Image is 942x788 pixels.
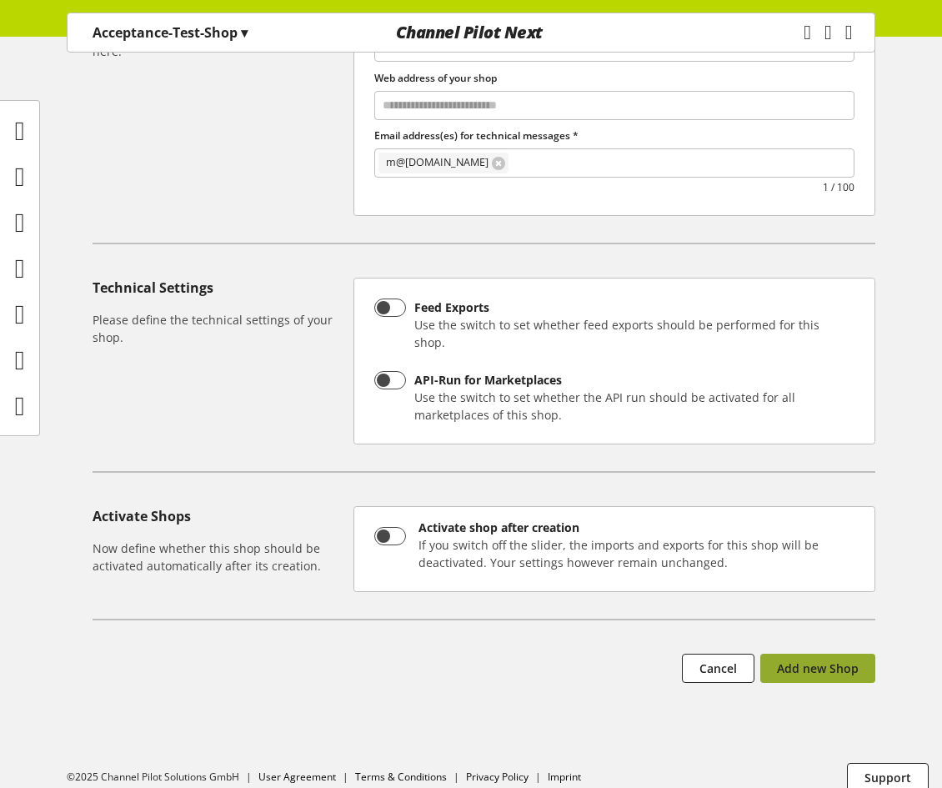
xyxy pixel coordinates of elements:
[418,519,854,536] p: Activate shop after creation
[414,389,849,424] div: Use the switch to set whether the API run should be activated for all marketplaces of this shop.
[93,540,347,575] h6: Now define whether this shop should be activated automatically after its creation.
[777,660,859,677] span: Add new Shop
[823,180,854,195] small: 1 / 100
[386,155,489,171] span: m@[DOMAIN_NAME]
[414,371,849,389] div: API-Run for Marketplaces
[67,13,875,53] nav: main navigation
[67,770,258,785] li: ©2025 Channel Pilot Solutions GmbH
[93,278,347,298] h5: Technical Settings
[241,23,248,42] span: ▾
[414,299,849,316] div: Feed Exports
[418,536,854,571] p: If you switch off the slider, the imports and exports for this shop will be deactivated. Your set...
[93,506,347,526] h5: Activate Shops
[374,71,497,85] span: Web address of your shop
[374,128,854,143] label: Email address(es) for technical messages *
[466,770,529,784] a: Privacy Policy
[258,770,336,784] a: User Agreement
[760,654,875,683] button: Add new Shop
[682,654,754,683] a: Cancel
[355,770,447,784] a: Terms & Conditions
[699,660,737,677] span: Cancel
[548,770,581,784] a: Imprint
[864,769,911,786] span: Support
[93,311,347,346] h6: Please define the technical settings of your shop.
[93,23,248,43] p: Acceptance-Test-Shop
[414,316,849,351] div: Use the switch to set whether feed exports should be performed for this shop.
